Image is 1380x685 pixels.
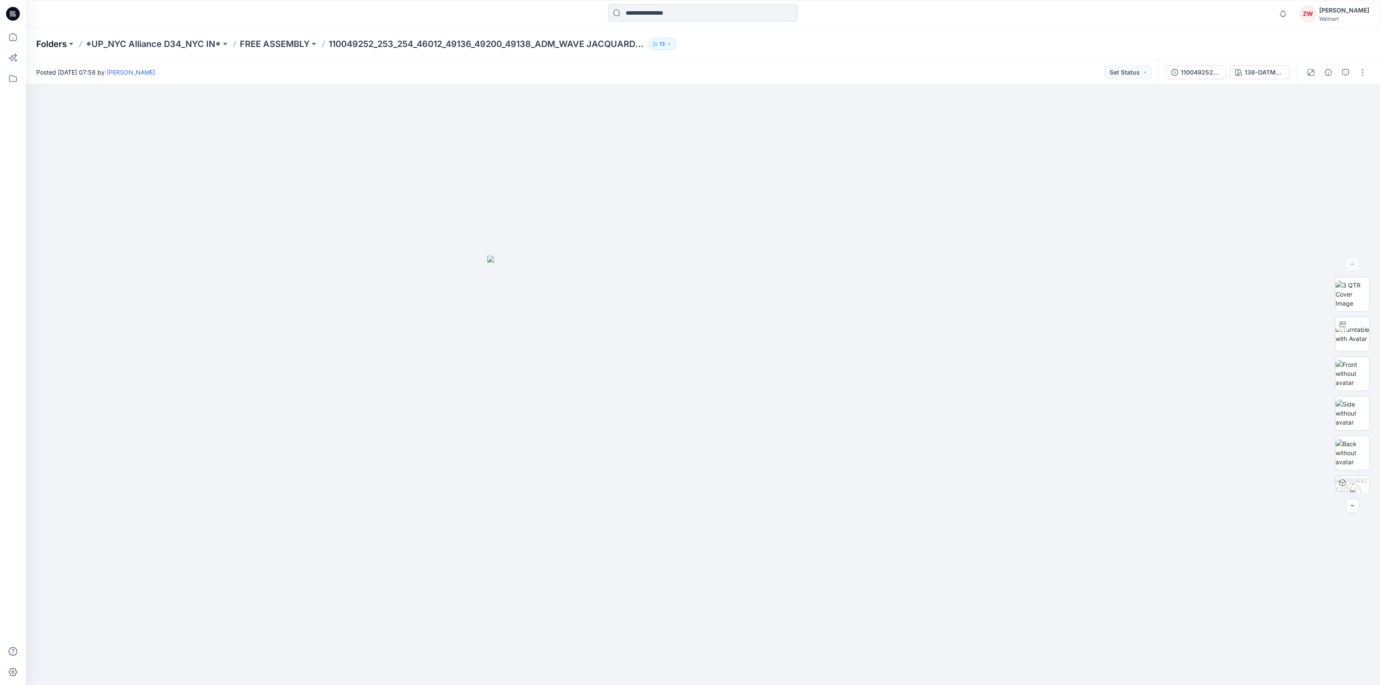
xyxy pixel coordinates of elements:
[1336,400,1369,427] img: Side without avatar
[1336,439,1369,466] img: Back without avatar
[329,38,645,50] p: 110049252_253_254_46012_49136_49200_49138_ADM_WAVE JACQUARD LINEN BLENDED [PERSON_NAME] POLO - 副本
[649,38,676,50] button: 13
[1300,6,1316,22] div: ZW
[240,38,310,50] a: FREE ASSEMBLY
[86,38,221,50] a: *UP_NYC Alliance D34_NYC IN*
[1336,325,1369,343] img: Turntable with Avatar
[1336,281,1369,308] img: 3 QTR Cover Image
[1181,68,1220,77] div: 110049252_[PHONE_NUMBER]_49136_49200_49138_ColorRun_WAVE JACQUARD LINEN BLENDED [PERSON_NAME] POL...
[107,69,155,76] a: [PERSON_NAME]
[36,68,155,77] span: Posted [DATE] 07:58 by
[1342,489,1363,496] div: 1 %
[1166,66,1226,79] button: 110049252_[PHONE_NUMBER]_49136_49200_49138_ColorRun_WAVE JACQUARD LINEN BLENDED [PERSON_NAME] POL...
[1321,66,1335,79] button: Details
[1319,5,1369,16] div: [PERSON_NAME]
[36,38,67,50] a: Folders
[1245,68,1284,77] div: 138-OATMEAL AS PER HEADER
[1336,360,1369,387] img: Front without avatar
[1319,16,1369,22] div: Walmart
[1336,476,1369,510] img: 110049252_253-254-46012-49136-49200_ColorRun_WAVE JACQUARD LINEN BLENDED JOHNNY SWEATER POLO - 副本...
[1229,66,1290,79] button: 138-OATMEAL AS PER HEADER
[659,39,665,49] p: 13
